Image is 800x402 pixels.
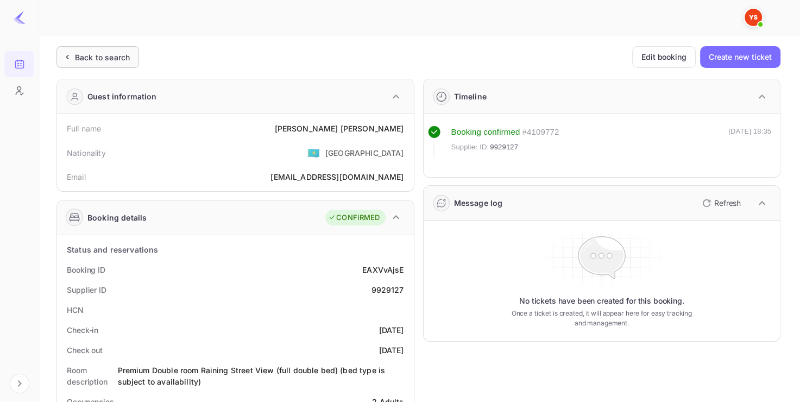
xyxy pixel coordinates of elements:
div: Nationality [67,147,106,159]
div: EAXVvAjsE [362,264,404,275]
div: [EMAIL_ADDRESS][DOMAIN_NAME] [270,171,404,183]
div: [DATE] [379,344,404,356]
div: Email [67,171,86,183]
div: Full name [67,123,101,134]
div: Premium Double room Raining Street View (full double bed) (bed type is subject to availability) [118,365,404,387]
div: [GEOGRAPHIC_DATA] [325,147,404,159]
div: Timeline [454,91,487,102]
div: Check out [67,344,103,356]
div: Guest information [87,91,157,102]
div: 9929127 [371,284,404,296]
span: 9929127 [490,142,518,153]
img: LiteAPI [13,11,26,24]
div: Booking details [87,212,147,223]
a: Bookings [4,51,34,76]
button: Edit booking [632,46,696,68]
span: United States [307,143,320,162]
p: Refresh [714,197,741,209]
div: Message log [454,197,503,209]
div: Room description [67,365,118,387]
div: # 4109772 [522,126,559,139]
div: [DATE] 18:35 [728,126,771,158]
p: No tickets have been created for this booking. [519,296,684,306]
div: CONFIRMED [328,212,380,223]
div: [PERSON_NAME] [PERSON_NAME] [274,123,404,134]
div: Check-in [67,324,98,336]
div: Booking confirmed [451,126,520,139]
a: Customers [4,78,34,103]
button: Refresh [696,194,745,212]
div: [DATE] [379,324,404,336]
button: Create new ticket [700,46,780,68]
div: Supplier ID [67,284,106,296]
div: HCN [67,304,84,316]
div: Back to search [75,52,130,63]
span: Supplier ID: [451,142,489,153]
button: Expand navigation [10,374,29,393]
p: Once a ticket is created, it will appear here for easy tracking and management. [506,309,697,328]
div: Status and reservations [67,244,158,255]
div: Booking ID [67,264,105,275]
img: Yandex Support [745,9,762,26]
